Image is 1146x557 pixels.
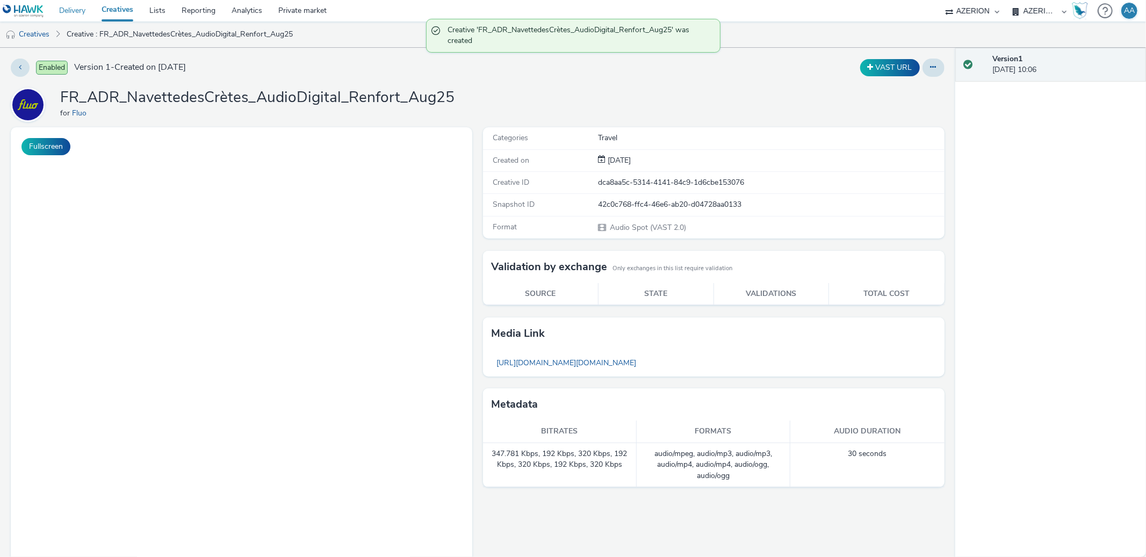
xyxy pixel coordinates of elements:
a: Fluo [11,99,49,110]
div: AA [1124,3,1135,19]
th: Validations [713,283,829,305]
span: Creative 'FR_ADR_NavettedesCrètes_AudioDigital_Renfort_Aug25' was created [448,25,709,47]
span: Created on [493,155,529,165]
img: Fluo [12,89,44,120]
span: Format [493,222,517,232]
td: audio/mpeg, audio/mp3, audio/mp3, audio/mp4, audio/mp4, audio/ogg, audio/ogg [637,443,790,487]
div: Duplicate the creative as a VAST URL [857,59,922,76]
img: audio [5,30,16,40]
div: Travel [598,133,943,143]
div: dca8aa5c-5314-4141-84c9-1d6cbe153076 [598,177,943,188]
h3: Validation by exchange [491,259,607,275]
span: Creative ID [493,177,529,187]
span: Enabled [36,61,68,75]
h3: Media link [491,325,545,342]
a: [URL][DOMAIN_NAME][DOMAIN_NAME] [491,352,642,373]
th: Bitrates [483,421,637,443]
th: Source [483,283,599,305]
div: 42c0c768-ffc4-46e6-ab20-d04728aa0133 [598,199,943,210]
td: 30 seconds [790,443,944,487]
span: Audio Spot (VAST 2.0) [609,222,686,233]
a: Hawk Academy [1072,2,1092,19]
h1: FR_ADR_NavettedesCrètes_AudioDigital_Renfort_Aug25 [60,88,455,108]
button: Fullscreen [21,138,70,155]
th: Formats [637,421,790,443]
img: undefined Logo [3,4,44,18]
a: Fluo [72,108,91,118]
button: VAST URL [860,59,920,76]
span: [DATE] [606,155,631,165]
span: Version 1 - Created on [DATE] [74,61,186,74]
span: for [60,108,72,118]
h3: Metadata [491,396,538,413]
a: Creative : FR_ADR_NavettedesCrètes_AudioDigital_Renfort_Aug25 [61,21,298,47]
div: Creation 21 August 2025, 10:06 [606,155,631,166]
div: [DATE] 10:06 [992,54,1137,76]
td: 347.781 Kbps, 192 Kbps, 320 Kbps, 192 Kbps, 320 Kbps, 192 Kbps, 320 Kbps [483,443,637,487]
strong: Version 1 [992,54,1022,64]
img: Hawk Academy [1072,2,1088,19]
th: Audio duration [790,421,944,443]
small: Only exchanges in this list require validation [612,264,732,273]
th: State [598,283,713,305]
span: Categories [493,133,528,143]
th: Total cost [829,283,945,305]
span: Snapshot ID [493,199,535,209]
